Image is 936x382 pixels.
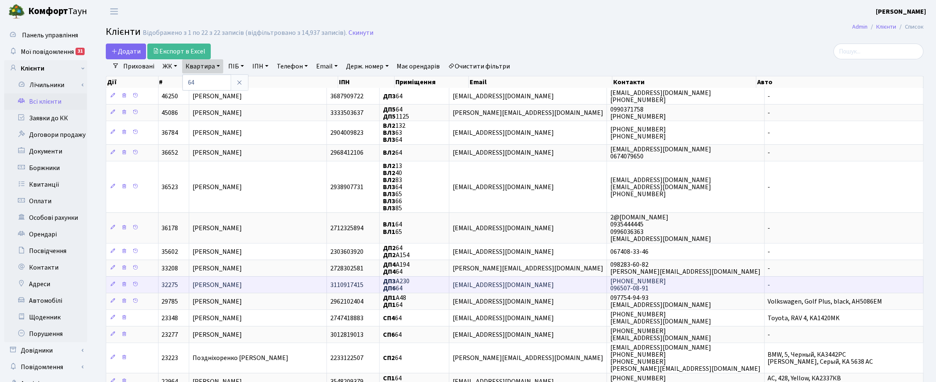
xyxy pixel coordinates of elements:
a: Admin [852,22,868,31]
span: [PERSON_NAME] [193,148,242,158]
th: Контакти [612,76,756,88]
b: ДП3 [383,92,396,101]
span: 64 65 [383,220,402,236]
span: [EMAIL_ADDRESS][DOMAIN_NAME] [453,148,554,158]
span: - [768,280,770,290]
div: Відображено з 1 по 22 з 22 записів (відфільтровано з 14,937 записів). [143,29,347,37]
b: ВЛ2 [383,121,395,130]
span: 23348 [162,314,178,323]
b: ДП4 [383,267,396,276]
span: [EMAIL_ADDRESS][DOMAIN_NAME] [453,128,554,137]
span: [EMAIL_ADDRESS][DOMAIN_NAME] [453,330,554,339]
span: 35602 [162,247,178,256]
span: 2938907731 [330,182,363,192]
b: ВЛ3 [383,128,395,137]
span: [EMAIL_ADDRESS][DOMAIN_NAME] [453,314,554,323]
a: Контакти [4,259,87,276]
b: СП2 [383,353,395,363]
a: ІПН [249,59,272,73]
b: СП6 [383,330,395,339]
a: Оплати [4,193,87,209]
a: Боржники [4,160,87,176]
span: [EMAIL_ADDRESS][DOMAIN_NAME] [453,182,554,192]
a: Автомобілі [4,292,87,309]
span: Таун [28,5,87,19]
span: 3333503637 [330,108,363,117]
span: 3110917415 [330,280,363,290]
span: [PERSON_NAME] [193,264,242,273]
span: [EMAIL_ADDRESS][DOMAIN_NAME] [PHONE_NUMBER] [610,88,712,105]
span: 64 [383,314,402,323]
span: [EMAIL_ADDRESS][DOMAIN_NAME] [453,297,554,306]
span: [EMAIL_ADDRESS][DOMAIN_NAME] [453,247,554,256]
th: # [158,76,192,88]
a: Мої повідомлення31 [4,44,87,60]
span: 2@[DOMAIN_NAME] 0935444445 0996036363 [EMAIL_ADDRESS][DOMAIN_NAME] [610,213,712,243]
a: Лічильники [10,77,87,93]
span: 36523 [162,182,178,192]
b: ДП1 [383,300,396,309]
a: Держ. номер [343,59,392,73]
a: Договори продажу [4,127,87,143]
span: 2712325894 [330,224,363,233]
button: Переключити навігацію [104,5,124,18]
li: Список [896,22,924,32]
span: 64 1125 [383,105,409,121]
span: Клієнти [106,24,141,39]
span: [PHONE_NUMBER] [EMAIL_ADDRESS][DOMAIN_NAME] [610,310,712,326]
span: [PERSON_NAME] [193,314,242,323]
b: ВЛ2 [383,168,395,178]
span: [PERSON_NAME] [193,280,242,290]
span: 2747418883 [330,314,363,323]
span: 36178 [162,224,178,233]
a: Посвідчення [4,243,87,259]
a: Квитанції [4,176,87,193]
span: Додати [111,47,141,56]
b: ВЛ3 [383,190,395,199]
b: ДП4 [383,260,396,269]
span: 132 63 64 [383,121,405,144]
span: [PERSON_NAME] [193,92,242,101]
a: Додати [106,44,146,59]
span: [PERSON_NAME] [193,224,242,233]
img: logo.png [8,3,25,20]
b: ДП5 [383,112,396,121]
span: 2728302581 [330,264,363,273]
span: 64 [383,330,402,339]
span: - [768,148,770,158]
b: ВЛ3 [383,182,395,192]
b: [PERSON_NAME] [876,7,926,16]
b: ВЛ3 [383,197,395,206]
span: - [768,182,770,192]
b: ДП2 [383,243,396,253]
span: - [768,128,770,137]
b: ВЛ2 [383,161,395,170]
span: 29785 [162,297,178,306]
span: 067408-33-46 [610,247,648,256]
th: Приміщення [395,76,469,88]
b: ВЛ3 [383,136,395,145]
a: ЖК [159,59,180,73]
span: 64 А154 [383,243,409,260]
span: [PERSON_NAME] [193,330,242,339]
span: 33208 [162,264,178,273]
a: Орендарі [4,226,87,243]
span: - [768,108,770,117]
th: ПІБ [192,76,338,88]
b: ВЛ3 [383,204,395,213]
th: ІПН [338,76,395,88]
span: 3687909722 [330,92,363,101]
div: 31 [76,48,85,55]
span: [PERSON_NAME] [193,128,242,137]
span: [PERSON_NAME][EMAIL_ADDRESS][DOMAIN_NAME] [453,264,603,273]
a: Експорт в Excel [147,44,211,59]
a: Клієнти [4,60,87,77]
a: Квартира [182,59,223,73]
a: Скинути [349,29,373,37]
span: [PERSON_NAME] [193,108,242,117]
a: Очистити фільтри [445,59,514,73]
b: ДП5 [383,105,396,114]
span: 098283-60-82 [PERSON_NAME][EMAIL_ADDRESS][DOMAIN_NAME] [610,260,761,276]
span: Мої повідомлення [21,47,74,56]
th: Авто [756,76,924,88]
